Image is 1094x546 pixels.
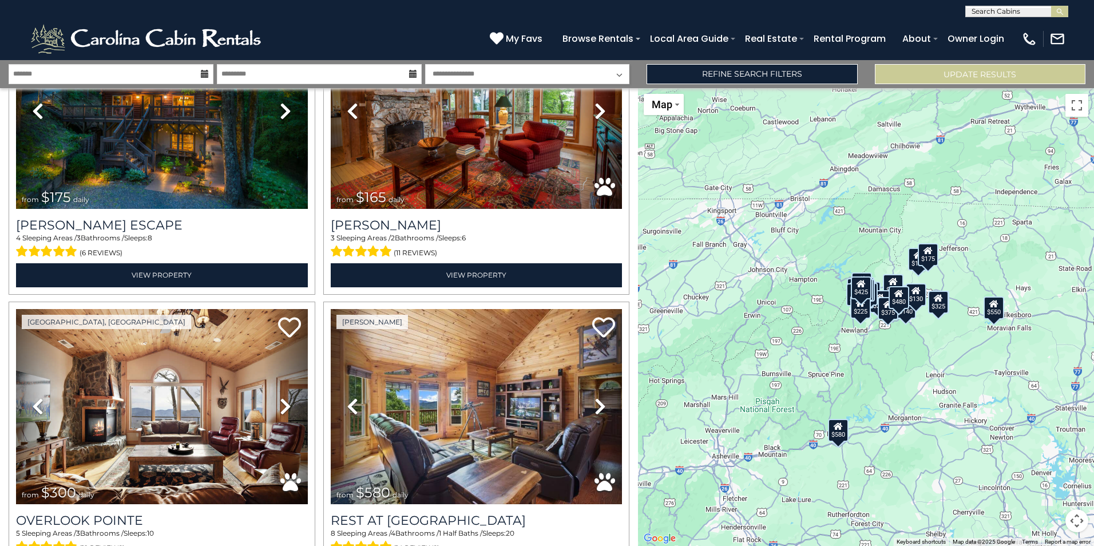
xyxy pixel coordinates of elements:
span: from [336,195,354,204]
button: Keyboard shortcuts [897,538,946,546]
span: from [22,195,39,204]
span: $165 [356,189,386,205]
button: Change map style [644,94,684,115]
div: $425 [851,276,871,299]
span: 2 [391,234,395,242]
a: Report a map error [1045,539,1091,545]
div: Sleeping Areas / Bathrooms / Sleeps: [16,233,308,260]
img: thumbnail_163277858.jpeg [331,14,623,209]
div: $140 [895,296,916,319]
a: [PERSON_NAME] [331,217,623,233]
img: White-1-2.png [29,22,266,56]
a: Overlook Pointe [16,513,308,528]
a: Local Area Guide [644,29,734,49]
button: Map camera controls [1065,509,1088,532]
img: phone-regular-white.png [1021,31,1037,47]
button: Update Results [875,64,1085,84]
a: View Property [331,263,623,287]
img: mail-regular-white.png [1049,31,1065,47]
a: [PERSON_NAME] Escape [16,217,308,233]
span: Map data ©2025 Google [953,539,1015,545]
span: 8 [331,529,335,537]
a: About [897,29,937,49]
div: $580 [828,419,849,442]
div: $125 [851,272,872,295]
h3: Azalea Hill [331,217,623,233]
span: daily [73,195,89,204]
span: daily [389,195,405,204]
a: [PERSON_NAME] [336,315,408,329]
div: $297 [928,291,949,314]
span: 20 [506,529,514,537]
img: thumbnail_164747674.jpeg [331,309,623,504]
span: 3 [76,529,80,537]
div: $175 [907,248,928,271]
span: $580 [356,484,390,501]
a: Open this area in Google Maps (opens a new window) [641,531,679,546]
a: Add to favorites [278,316,301,341]
div: $230 [846,283,867,306]
span: $175 [41,189,71,205]
span: 6 [462,234,466,242]
a: Owner Login [942,29,1010,49]
span: My Favs [506,31,542,46]
h3: Rest at Mountain Crest [331,513,623,528]
div: $550 [984,296,1004,319]
div: $175 [917,243,938,266]
div: $325 [928,291,949,314]
div: $215 [857,283,878,306]
div: $349 [883,274,903,297]
span: 4 [16,234,21,242]
div: $535 [852,278,873,301]
a: Real Estate [739,29,803,49]
img: thumbnail_163477009.jpeg [16,309,308,504]
span: (11 reviews) [394,246,437,260]
a: Rental Program [808,29,891,49]
a: Add to favorites [592,316,615,341]
div: $225 [850,296,871,319]
span: from [22,490,39,499]
span: $300 [41,484,76,501]
img: thumbnail_168627805.jpeg [16,14,308,209]
a: View Property [16,263,308,287]
div: $375 [877,297,898,320]
span: Map [652,98,672,110]
span: 10 [147,529,154,537]
span: daily [78,490,94,499]
div: $130 [906,283,926,306]
a: Refine Search Filters [647,64,857,84]
span: from [336,490,354,499]
span: 1 Half Baths / [439,529,482,537]
div: $165 [854,279,874,302]
h3: Todd Escape [16,217,308,233]
a: Rest at [GEOGRAPHIC_DATA] [331,513,623,528]
img: Google [641,531,679,546]
a: [GEOGRAPHIC_DATA], [GEOGRAPHIC_DATA] [22,315,191,329]
span: 4 [391,529,395,537]
div: $230 [869,290,890,313]
span: 3 [331,234,335,242]
a: Browse Rentals [557,29,639,49]
div: Sleeping Areas / Bathrooms / Sleeps: [331,233,623,260]
button: Toggle fullscreen view [1065,94,1088,117]
div: $480 [888,286,909,309]
span: (6 reviews) [80,246,122,260]
span: 5 [16,529,20,537]
a: Terms (opens in new tab) [1022,539,1038,545]
a: My Favs [490,31,545,46]
span: 8 [148,234,152,242]
span: 3 [77,234,81,242]
span: daily [393,490,409,499]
